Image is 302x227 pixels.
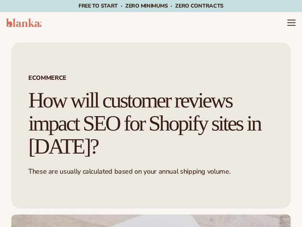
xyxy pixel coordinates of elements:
[287,18,296,27] summary: Menu
[28,75,274,81] span: ECOMMERCE
[28,167,274,176] p: These are usually calculated based on your annual shipping volume.
[28,89,274,158] h1: How will customer reviews impact SEO for Shopify sites in [DATE]?
[6,18,42,27] img: logo
[79,2,223,9] span: Free to start · ZERO minimums · ZERO contracts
